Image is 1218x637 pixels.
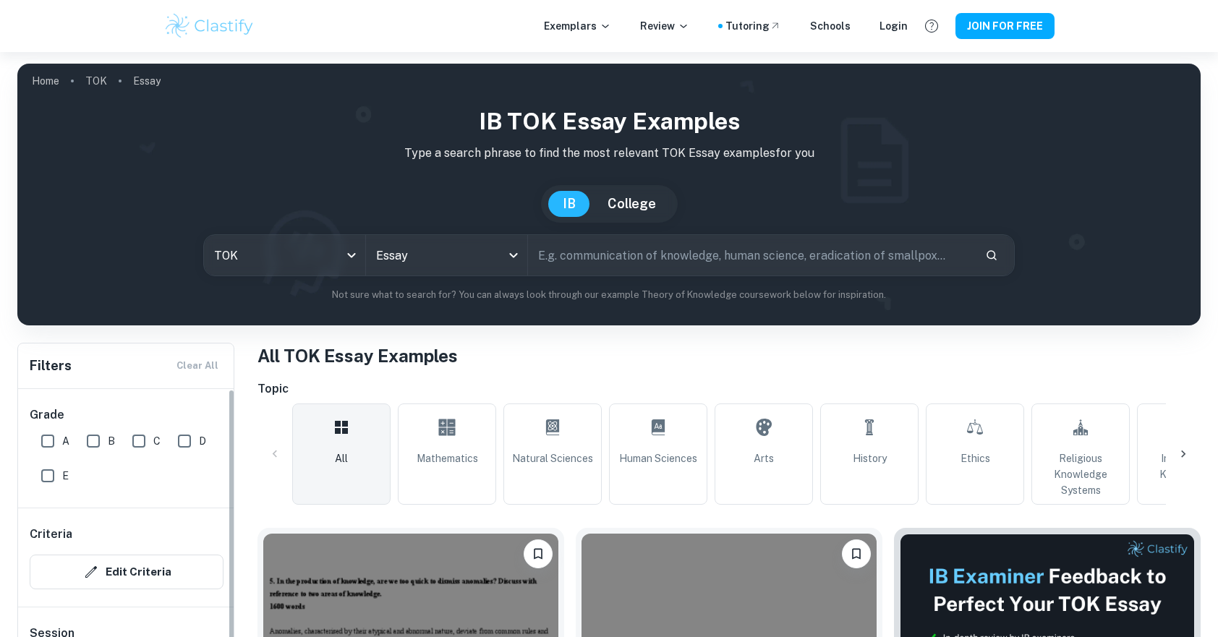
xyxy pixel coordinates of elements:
[979,243,1004,268] button: Search
[754,450,774,466] span: Arts
[133,73,161,89] p: Essay
[544,18,611,34] p: Exemplars
[955,13,1055,39] button: JOIN FOR FREE
[880,18,908,34] a: Login
[163,12,255,40] img: Clastify logo
[842,539,871,568] button: Please log in to bookmark exemplars
[257,380,1201,398] h6: Topic
[548,191,590,217] button: IB
[961,450,990,466] span: Ethics
[1038,450,1123,498] span: Religious Knowledge Systems
[85,71,107,91] a: TOK
[725,18,781,34] a: Tutoring
[29,104,1189,139] h1: IB TOK Essay examples
[593,191,670,217] button: College
[108,433,115,449] span: B
[366,235,527,275] div: Essay
[29,288,1189,302] p: Not sure what to search for? You can always look through our example Theory of Knowledge coursewo...
[199,433,206,449] span: D
[619,450,697,466] span: Human Sciences
[417,450,478,466] span: Mathematics
[62,468,69,484] span: E
[62,433,69,449] span: A
[853,450,887,466] span: History
[30,555,223,589] button: Edit Criteria
[204,235,365,275] div: TOK
[30,406,223,424] h6: Grade
[640,18,689,34] p: Review
[257,343,1201,369] h1: All TOK Essay Examples
[528,235,974,275] input: E.g. communication of knowledge, human science, eradication of smallpox...
[524,539,553,568] button: Please log in to bookmark exemplars
[30,526,72,543] h6: Criteria
[29,145,1189,162] p: Type a search phrase to find the most relevant TOK Essay examples for you
[17,64,1201,325] img: profile cover
[30,356,72,376] h6: Filters
[810,18,851,34] a: Schools
[512,450,593,466] span: Natural Sciences
[335,450,348,466] span: All
[32,71,59,91] a: Home
[153,433,161,449] span: C
[919,14,944,38] button: Help and Feedback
